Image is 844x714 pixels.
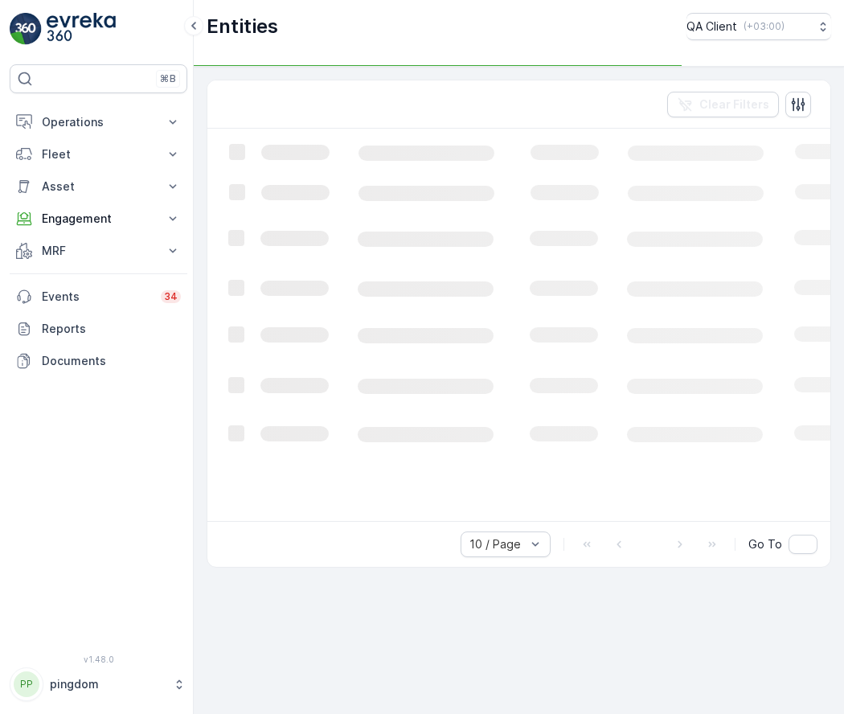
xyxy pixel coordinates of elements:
[160,72,176,85] p: ⌘B
[10,13,42,45] img: logo
[42,243,155,259] p: MRF
[14,671,39,697] div: PP
[42,353,181,369] p: Documents
[10,654,187,664] span: v 1.48.0
[164,290,178,303] p: 34
[686,18,737,35] p: QA Client
[50,676,165,692] p: pingdom
[10,281,187,313] a: Events34
[42,289,151,305] p: Events
[667,92,779,117] button: Clear Filters
[42,114,155,130] p: Operations
[42,211,155,227] p: Engagement
[10,667,187,701] button: PPpingdom
[748,536,782,552] span: Go To
[744,20,785,33] p: ( +03:00 )
[42,321,181,337] p: Reports
[10,345,187,377] a: Documents
[686,13,831,40] button: QA Client(+03:00)
[10,170,187,203] button: Asset
[10,313,187,345] a: Reports
[699,96,769,113] p: Clear Filters
[42,146,155,162] p: Fleet
[10,106,187,138] button: Operations
[42,178,155,195] p: Asset
[10,235,187,267] button: MRF
[207,14,278,39] p: Entities
[47,13,116,45] img: logo_light-DOdMpM7g.png
[10,138,187,170] button: Fleet
[10,203,187,235] button: Engagement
